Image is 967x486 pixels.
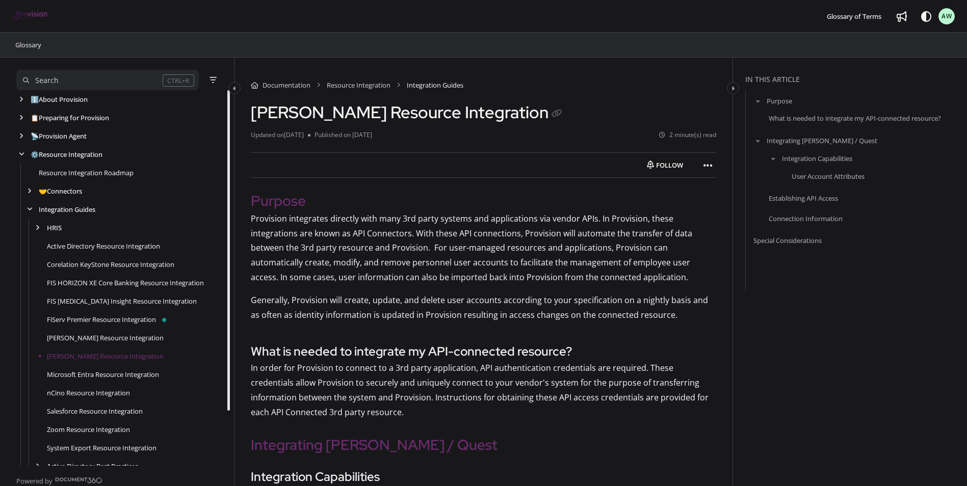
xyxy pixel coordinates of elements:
button: Article more options [700,157,716,173]
a: Jack Henry Symitar Resource Integration [47,351,164,361]
a: User Account Attributes [792,171,865,181]
button: arrow [769,153,778,164]
a: Integration Guides [39,204,95,214]
h1: [PERSON_NAME] Resource Integration [251,102,565,122]
h3: Integration Capabilities [251,468,716,486]
div: arrow [33,223,43,233]
p: Generally, Provision will create, update, and delete user accounts according to your specificatio... [251,293,716,322]
div: arrow [24,186,35,196]
a: Documentation [263,80,310,90]
a: Provision Agent [31,131,87,141]
button: Theme options [918,8,934,24]
a: Preparing for Provision [31,113,109,123]
a: Establishing API Access [769,193,838,203]
button: arrow [753,135,763,146]
a: Resource Integration [327,80,390,90]
button: Category toggle [727,82,739,94]
p: Provision integrates directly with many 3rd party systems and applications via vendor APIs. In Pr... [251,211,716,285]
span: ℹ️ [31,95,39,104]
a: HRIS [47,223,62,233]
a: Resource Integration [31,149,102,159]
a: FiServ Premier Resource Integration [47,314,156,325]
a: Home [251,80,258,90]
h3: What is needed to integrate my API-connected resource? [251,342,716,361]
a: Jack Henry SilverLake Resource Integration [47,333,164,343]
a: Active Directory Best Practices [47,461,138,471]
span: Glossary of Terms [827,12,881,21]
div: Search [35,75,59,86]
a: Integrating [PERSON_NAME] / Quest [767,136,877,146]
div: In this article [745,74,963,85]
span: Integration Guides [407,80,463,90]
div: arrow [16,113,27,123]
button: Category toggle [228,82,241,94]
a: FIS IBS Insight Resource Integration [47,296,197,306]
a: Resource Integration Roadmap [39,168,134,178]
a: Connectors [39,186,82,196]
div: CTRL+K [163,74,194,87]
a: Connection Information [769,213,843,224]
span: 🤝 [39,186,47,196]
a: Glossary [14,39,42,51]
button: Filter [207,74,219,86]
a: Active Directory Resource Integration [47,241,160,251]
div: arrow [16,95,27,104]
a: Project logo [12,11,48,22]
a: Zoom Resource Integration [47,424,130,435]
h2: Integrating [PERSON_NAME] / Quest [251,434,716,455]
h2: Purpose [251,190,716,211]
a: Purpose [767,96,792,106]
div: arrow [33,462,43,471]
a: FIS HORIZON XE Core Banking Resource Integration [47,278,204,288]
span: ⚙️ [31,150,39,159]
span: AW [942,12,952,21]
a: Corelation KeyStone Resource Integration [47,259,174,269]
span: 📡 [31,131,39,141]
li: 2 minute(s) read [659,130,716,140]
button: AW [938,8,955,24]
li: Updated on [DATE] [251,130,308,140]
button: Copy link of Jack Henry Symitar Resource Integration [548,106,565,122]
img: brand logo [12,11,48,22]
a: Special Considerations [753,235,822,246]
a: About Provision [31,94,88,104]
a: nCino Resource Integration [47,388,130,398]
img: Document360 [55,477,102,483]
span: Powered by [16,476,53,486]
a: System Export Resource Integration [47,443,156,453]
li: Published on [DATE] [308,130,372,140]
a: Salesforce Resource Integration [47,406,143,416]
button: Follow [638,157,692,173]
a: Integration Capabilities [782,153,852,164]
div: arrow [16,131,27,141]
a: Powered by Document360 - opens in a new tab [16,474,102,486]
button: arrow [753,95,763,106]
button: Search [16,70,199,90]
a: Microsoft Entra Resource Integration [47,369,159,380]
p: In order for Provision to connect to a 3rd party application, API authentication credentials are ... [251,361,716,419]
a: Whats new [894,8,910,24]
div: arrow [24,205,35,214]
div: arrow [16,150,27,159]
a: What is needed to integrate my API-connected resource? [769,113,941,123]
span: 📋 [31,113,39,122]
